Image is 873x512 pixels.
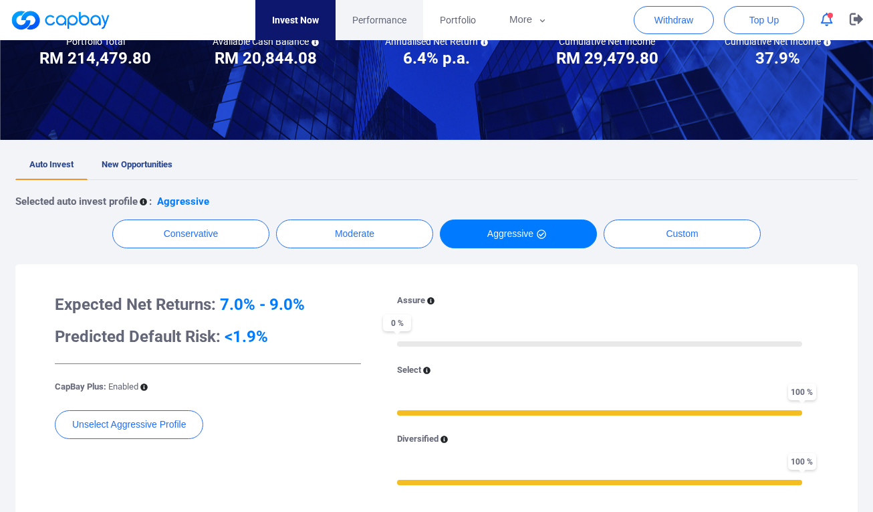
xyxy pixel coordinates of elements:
[440,220,597,248] button: Aggressive
[157,193,209,209] p: Aggressive
[39,48,151,69] h3: RM 214,479.80
[55,380,138,394] p: CapBay Plus:
[149,193,152,209] p: :
[725,35,831,48] h5: Cumulative Net Income
[213,35,319,48] h5: Available Cash Balance
[385,35,488,48] h5: Annualised Net Return
[397,432,439,446] p: Diversified
[440,13,476,27] span: Portfolio
[66,35,125,48] h5: Portfolio Total
[403,48,470,69] h3: 6.4% p.a.
[225,327,268,346] span: <1.9%
[604,220,761,248] button: Custom
[55,410,203,439] button: Unselect Aggressive Profile
[556,48,658,69] h3: RM 29,479.80
[724,6,804,34] button: Top Up
[29,159,74,169] span: Auto Invest
[276,220,433,248] button: Moderate
[788,383,816,400] span: 100 %
[220,295,305,314] span: 7.0% - 9.0%
[15,193,138,209] p: Selected auto invest profile
[215,48,317,69] h3: RM 20,844.08
[559,35,655,48] h5: Cumulative Net Income
[112,220,269,248] button: Conservative
[55,326,361,347] h3: Predicted Default Risk:
[102,159,172,169] span: New Opportunities
[397,294,425,308] p: Assure
[352,13,406,27] span: Performance
[755,48,800,69] h3: 37.9%
[55,294,361,315] h3: Expected Net Returns:
[634,6,714,34] button: Withdraw
[788,453,816,470] span: 100 %
[108,381,138,392] span: Enabled
[383,315,411,331] span: 0 %
[397,363,421,377] p: Select
[749,13,779,27] span: Top Up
